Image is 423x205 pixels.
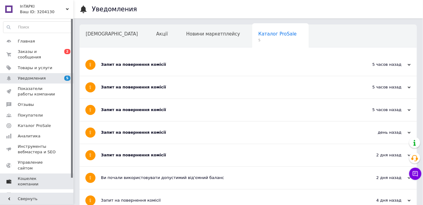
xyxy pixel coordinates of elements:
span: Кошелек компании [18,176,57,187]
span: Управление сайтом [18,160,57,171]
div: Запит на повернення комісії [101,152,350,158]
span: Каталог ProSale [18,123,51,129]
span: Маркет [18,192,33,197]
div: Ви почали використовувати допустимий від'ємний баланс [101,175,350,181]
div: 2 дня назад [350,152,411,158]
div: Запит на повернення комісії [101,84,350,90]
div: Запит на повернення комісії [101,130,350,135]
span: Главная [18,39,35,44]
div: 5 часов назад [350,62,411,67]
div: 5 часов назад [350,107,411,113]
span: Инструменты вебмастера и SEO [18,144,57,155]
span: Каталог ProSale [258,31,297,37]
h1: Уведомления [92,6,137,13]
span: Аналитика [18,133,40,139]
div: Запит на повернення комісії [101,198,350,203]
span: 2 [64,49,70,54]
div: 4 дня назад [350,198,411,203]
span: Показатели работы компании [18,86,57,97]
div: Запит на повернення комісії [101,62,350,67]
span: Акції [156,31,168,37]
div: Запит на повернення комісії [101,107,350,113]
span: Уведомления [18,76,46,81]
span: Новини маркетплейсу [186,31,240,37]
div: 2 дня назад [350,175,411,181]
span: 5 [258,38,297,43]
div: день назад [350,130,411,135]
span: Покупатели [18,113,43,118]
div: 5 часов назад [350,84,411,90]
button: Чат с покупателем [409,168,421,180]
span: [DEMOGRAPHIC_DATA] [86,31,138,37]
span: Заказы и сообщения [18,49,57,60]
span: InTAPKI [20,4,66,9]
span: 5 [64,76,70,81]
span: Отзывы [18,102,34,107]
span: Товары и услуги [18,65,52,71]
div: Ваш ID: 3204130 [20,9,73,15]
input: Поиск [3,22,72,33]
